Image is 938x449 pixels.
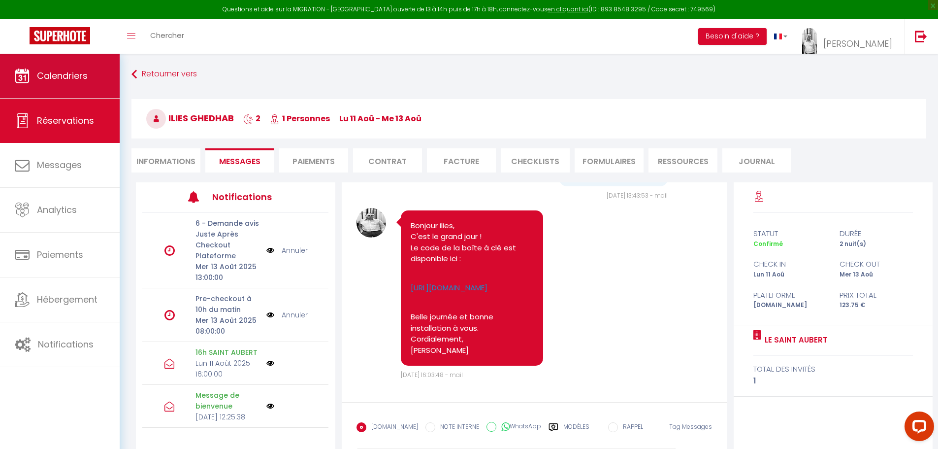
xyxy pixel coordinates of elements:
[195,390,260,412] p: Message de bienvenue
[833,258,919,270] div: check out
[411,282,487,293] a: [URL][DOMAIN_NAME]
[356,208,386,238] img: 17442117211331.jpg
[435,422,479,433] label: NOTE INTERNE
[761,334,828,346] a: Le Saint Aubert
[496,422,541,433] label: WhatsApp
[353,148,422,173] li: Contrat
[607,191,668,200] span: [DATE] 13:43:53 - mail
[195,315,260,337] p: Mer 13 Août 2025 08:00:00
[618,422,643,433] label: RAPPEL
[648,148,717,173] li: Ressources
[795,19,905,54] a: ... [PERSON_NAME]
[366,422,418,433] label: [DOMAIN_NAME]
[747,301,833,310] div: [DOMAIN_NAME]
[212,186,290,208] h3: Notifications
[195,261,260,283] p: Mer 13 Août 2025 13:00:00
[37,248,83,261] span: Paiements
[131,148,200,173] li: Informations
[833,289,919,301] div: Prix total
[575,148,644,173] li: FORMULAIRES
[266,402,274,410] img: NO IMAGE
[833,228,919,240] div: durée
[915,30,927,42] img: logout
[698,28,767,45] button: Besoin d'aide ?
[37,204,77,216] span: Analytics
[37,293,97,306] span: Hébergement
[282,310,308,320] a: Annuler
[243,113,260,124] span: 2
[411,220,533,356] pre: Bonjour ilies, C'est le grand jour ! Belle journée et bonne installation à vous. Cordialement, [P...
[833,270,919,279] div: Mer 13 Aoû
[411,242,533,265] p: Le code de la boîte à clé est disponible ici :
[548,5,588,13] a: en cliquant ici
[833,240,919,249] div: 2 nuit(s)
[282,245,308,256] a: Annuler
[753,375,913,387] div: 1
[150,30,184,40] span: Chercher
[37,159,82,171] span: Messages
[833,301,919,310] div: 123.75 €
[747,228,833,240] div: statut
[219,156,260,167] span: Messages
[802,28,817,60] img: ...
[897,408,938,449] iframe: LiveChat chat widget
[146,112,234,124] span: ilies Ghedhab
[427,148,496,173] li: Facture
[747,270,833,279] div: Lun 11 Aoû
[266,310,274,320] img: NO IMAGE
[195,433,260,444] p: J-1 avant l'arrivée
[669,422,712,431] span: Tag Messages
[823,37,892,50] span: [PERSON_NAME]
[753,240,783,248] span: Confirmé
[747,258,833,270] div: check in
[270,113,330,124] span: 1 Personnes
[195,347,260,358] p: 16h SAINT AUBERT
[37,114,94,127] span: Réservations
[131,66,926,83] a: Retourner vers
[195,358,260,380] p: Lun 11 Août 2025 16:00:00
[37,69,88,82] span: Calendriers
[401,371,463,379] span: [DATE] 16:03:48 - mail
[266,359,274,367] img: NO IMAGE
[563,422,589,440] label: Modèles
[339,113,421,124] span: lu 11 Aoû - me 13 Aoû
[195,412,260,422] p: [DATE] 12:25:38
[195,293,260,315] p: Pre-checkout à 10h du matin
[195,218,260,261] p: 6 - Demande avis Juste Après Checkout Plateforme
[279,148,348,173] li: Paiements
[30,27,90,44] img: Super Booking
[747,289,833,301] div: Plateforme
[38,338,94,350] span: Notifications
[501,148,570,173] li: CHECKLISTS
[143,19,192,54] a: Chercher
[753,363,913,375] div: total des invités
[266,245,274,256] img: NO IMAGE
[722,148,791,173] li: Journal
